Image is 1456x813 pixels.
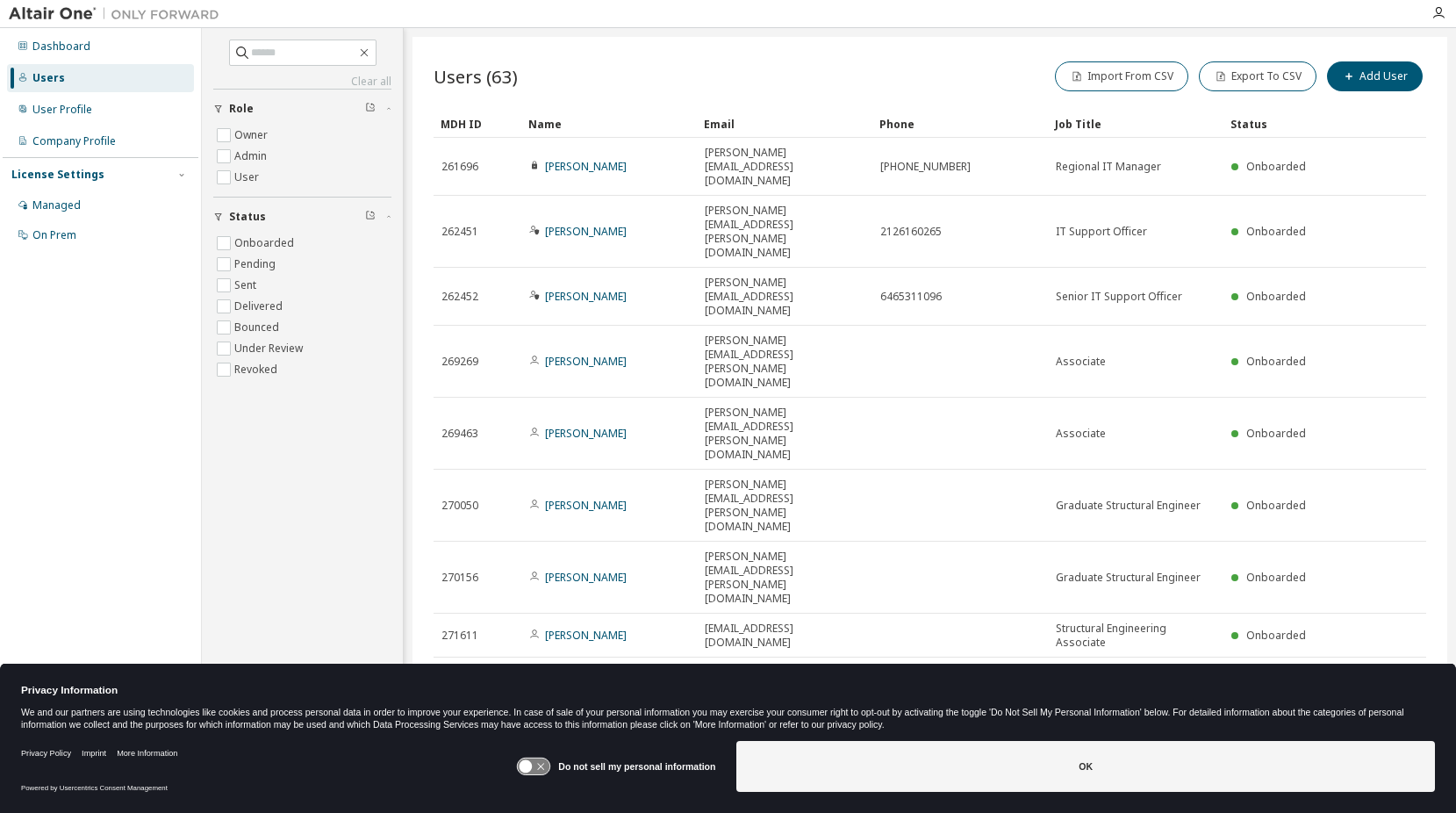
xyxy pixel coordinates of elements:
[704,110,865,138] div: Email
[1056,427,1106,441] span: Associate
[365,102,376,116] span: Clear filter
[1056,499,1201,513] span: Graduate Structural Engineer
[705,146,864,188] span: [PERSON_NAME][EMAIL_ADDRESS][DOMAIN_NAME]
[1327,61,1423,91] button: Add User
[1246,498,1306,513] span: Onboarded
[1246,426,1306,441] span: Onboarded
[213,75,391,89] a: Clear all
[880,225,942,239] span: 2126160265
[1230,110,1335,138] div: Status
[545,289,627,304] a: [PERSON_NAME]
[9,5,228,23] img: Altair One
[234,146,270,167] label: Admin
[234,296,286,317] label: Delivered
[1246,570,1306,585] span: Onboarded
[1246,628,1306,643] span: Onboarded
[441,571,478,585] span: 270156
[32,71,65,85] div: Users
[1246,224,1306,239] span: Onboarded
[880,290,942,304] span: 6465311096
[234,338,306,359] label: Under Review
[705,622,864,650] span: [EMAIL_ADDRESS][DOMAIN_NAME]
[234,254,279,275] label: Pending
[545,426,627,441] a: [PERSON_NAME]
[705,406,864,462] span: [PERSON_NAME][EMAIL_ADDRESS][PERSON_NAME][DOMAIN_NAME]
[229,210,266,224] span: Status
[528,110,690,138] div: Name
[213,90,391,128] button: Role
[545,628,627,643] a: [PERSON_NAME]
[441,629,478,643] span: 271611
[32,40,90,54] div: Dashboard
[434,64,518,89] span: Users (63)
[441,160,478,174] span: 261696
[32,103,92,117] div: User Profile
[545,224,627,239] a: [PERSON_NAME]
[1056,355,1106,369] span: Associate
[213,198,391,236] button: Status
[11,168,104,182] div: License Settings
[1056,290,1182,304] span: Senior IT Support Officer
[1055,61,1188,91] button: Import From CSV
[705,550,864,606] span: [PERSON_NAME][EMAIL_ADDRESS][PERSON_NAME][DOMAIN_NAME]
[705,204,864,260] span: [PERSON_NAME][EMAIL_ADDRESS][PERSON_NAME][DOMAIN_NAME]
[1056,225,1147,239] span: IT Support Officer
[441,499,478,513] span: 270050
[1246,159,1306,174] span: Onboarded
[545,498,627,513] a: [PERSON_NAME]
[441,355,478,369] span: 269269
[32,134,116,148] div: Company Profile
[234,125,271,146] label: Owner
[1056,160,1161,174] span: Regional IT Manager
[365,210,376,224] span: Clear filter
[1199,61,1316,91] button: Export To CSV
[234,359,281,380] label: Revoked
[705,334,864,390] span: [PERSON_NAME][EMAIL_ADDRESS][PERSON_NAME][DOMAIN_NAME]
[879,110,1041,138] div: Phone
[880,160,971,174] span: [PHONE_NUMBER]
[1246,289,1306,304] span: Onboarded
[441,427,478,441] span: 269463
[234,233,298,254] label: Onboarded
[1055,110,1216,138] div: Job Title
[441,110,514,138] div: MDH ID
[234,167,262,188] label: User
[1246,354,1306,369] span: Onboarded
[705,276,864,318] span: [PERSON_NAME][EMAIL_ADDRESS][DOMAIN_NAME]
[545,570,627,585] a: [PERSON_NAME]
[441,225,478,239] span: 262451
[32,198,81,212] div: Managed
[234,275,260,296] label: Sent
[32,228,76,242] div: On Prem
[545,159,627,174] a: [PERSON_NAME]
[1056,571,1201,585] span: Graduate Structural Engineer
[545,354,627,369] a: [PERSON_NAME]
[1056,622,1216,650] span: Structural Engineering Associate
[229,102,254,116] span: Role
[234,317,283,338] label: Bounced
[441,290,478,304] span: 262452
[705,478,864,534] span: [PERSON_NAME][EMAIL_ADDRESS][PERSON_NAME][DOMAIN_NAME]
